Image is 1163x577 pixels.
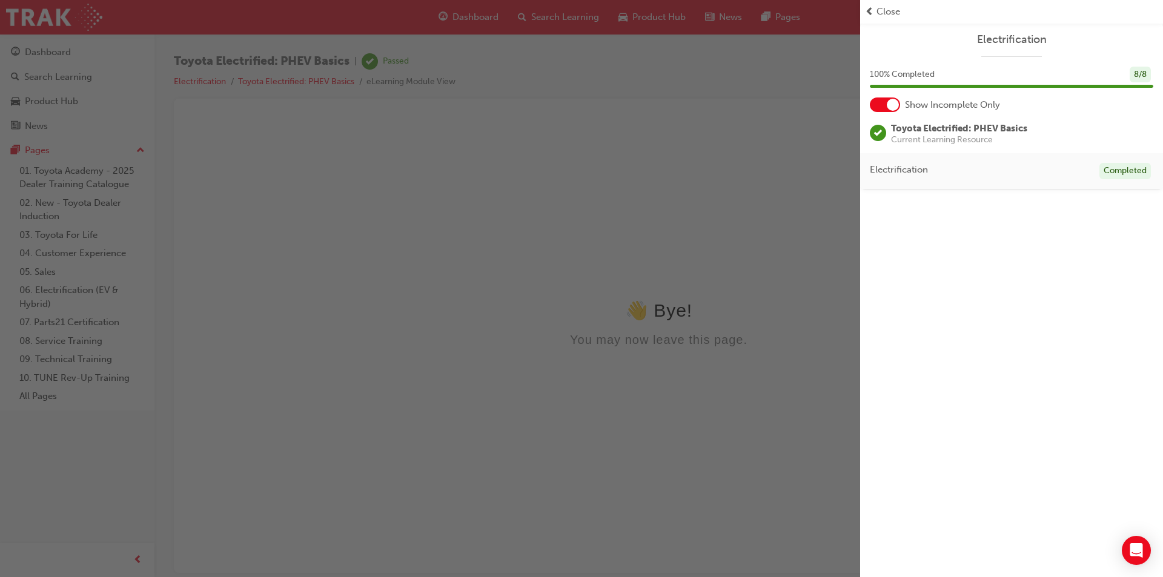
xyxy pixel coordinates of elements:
span: learningRecordVerb_PASS-icon [870,125,886,141]
span: Toyota Electrified: PHEV Basics [891,123,1027,134]
div: You may now leave this page. [5,215,946,229]
span: Current Learning Resource [891,136,1027,144]
div: 👋 Bye! [5,182,946,203]
span: Close [876,5,900,19]
span: Show Incomplete Only [905,98,1000,112]
div: Open Intercom Messenger [1122,536,1151,565]
span: 100 % Completed [870,68,935,82]
div: Completed [1099,163,1151,179]
span: Electrification [870,163,928,177]
span: prev-icon [865,5,874,19]
div: 8 / 8 [1130,67,1151,83]
button: prev-iconClose [865,5,1158,19]
a: Electrification [870,33,1153,47]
